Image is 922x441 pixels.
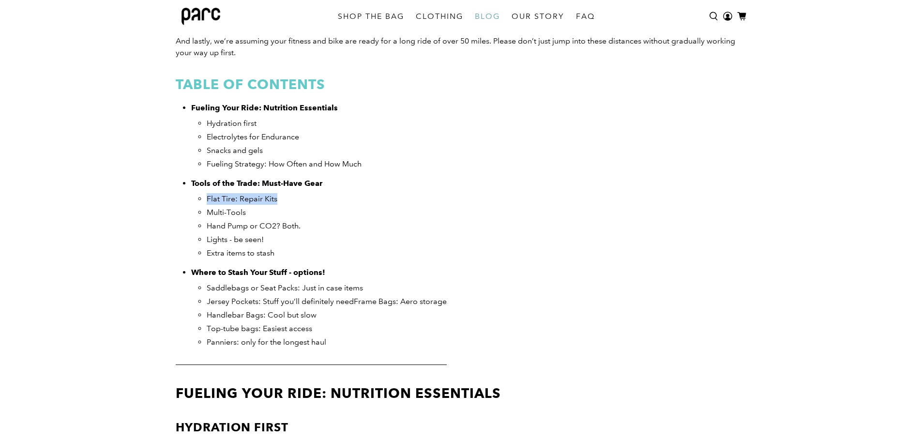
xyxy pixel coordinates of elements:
span: Extra items to stash [207,248,274,258]
b: Where to Stash Your Stuff - options! [191,268,325,277]
img: parc bag logo [181,8,220,25]
span: Fueling Strategy: How Often and How Much [207,159,362,168]
span: And lastly, we’re assuming your fitness and bike are ready for a long ride of over 50 miles. Plea... [176,36,735,57]
span: Saddlebags or Seat Packs: Just in case items [207,283,363,292]
a: CLOTHING [410,3,469,30]
b: Fueling Your Ride: Nutrition Essentials [176,385,501,401]
span: Top-tube bags: Easiest access [207,324,312,333]
a: FAQ [570,3,601,30]
b: Tools of the Trade: Must-Have Gear [191,179,322,188]
span: Snacks and gels [207,146,263,155]
span: Jersey Pockets: Stuff you’ll definitely need [207,297,354,306]
span: Hydration first [207,119,257,128]
a: BLOG [469,3,506,30]
span: Handlebar Bags: Cool but slow [207,310,317,319]
span: Panniers: only for the longest haul [207,337,326,347]
span: Multi-Tools [207,208,246,217]
a: OUR STORY [506,3,570,30]
b: Table of Contents [176,76,325,92]
span: Frame Bags: Aero storage [354,297,447,306]
p: ______________________________________________________________________ [176,356,747,367]
a: SHOP THE BAG [332,3,410,30]
span: Hand Pump or CO2? Both. [207,221,301,230]
span: Flat Tire: Repair Kits [207,194,277,203]
b: Fueling Your Ride: Nutrition Essentials [191,103,338,112]
b: Hydration first [176,420,288,434]
span: Lights - be seen! [207,235,264,244]
span: Electrolytes for Endurance [207,132,299,141]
